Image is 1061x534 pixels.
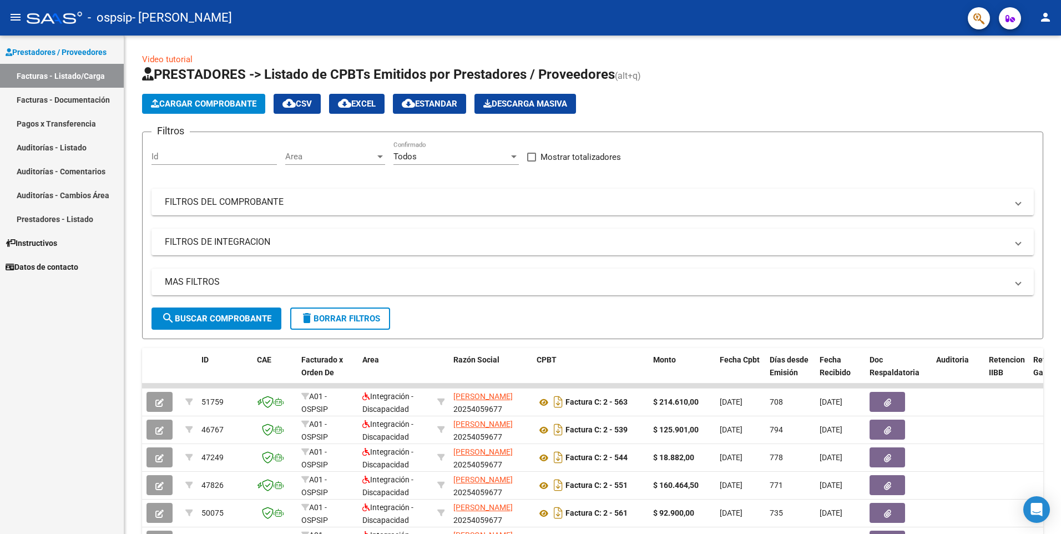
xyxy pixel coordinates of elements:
[358,348,433,397] datatable-header-cell: Area
[865,348,932,397] datatable-header-cell: Doc Respaldatoria
[653,397,699,406] strong: $ 214.610,00
[257,355,271,364] span: CAE
[151,308,281,330] button: Buscar Comprobante
[653,508,694,517] strong: $ 92.900,00
[151,229,1034,255] mat-expansion-panel-header: FILTROS DE INTEGRACION
[9,11,22,24] mat-icon: menu
[132,6,232,30] span: - [PERSON_NAME]
[453,447,513,456] span: [PERSON_NAME]
[201,397,224,406] span: 51759
[770,425,783,434] span: 794
[329,94,385,114] button: EXCEL
[201,425,224,434] span: 46767
[540,150,621,164] span: Mostrar totalizadores
[142,94,265,114] button: Cargar Comprobante
[362,447,413,469] span: Integración - Discapacidad
[474,94,576,114] button: Descarga Masiva
[453,503,513,512] span: [PERSON_NAME]
[565,509,628,518] strong: Factura C: 2 - 561
[300,311,314,325] mat-icon: delete
[565,454,628,462] strong: Factura C: 2 - 544
[453,473,528,497] div: 20254059677
[770,453,783,462] span: 778
[989,355,1025,377] span: Retencion IIBB
[453,355,499,364] span: Razón Social
[720,425,742,434] span: [DATE]
[820,425,842,434] span: [DATE]
[1023,496,1050,523] div: Open Intercom Messenger
[151,99,256,109] span: Cargar Comprobante
[362,355,379,364] span: Area
[453,390,528,414] div: 20254059677
[551,421,565,439] i: Descargar documento
[201,453,224,462] span: 47249
[551,393,565,411] i: Descargar documento
[551,449,565,466] i: Descargar documento
[720,508,742,517] span: [DATE]
[551,504,565,522] i: Descargar documento
[820,453,842,462] span: [DATE]
[301,447,328,469] span: A01 - OSPSIP
[565,426,628,435] strong: Factura C: 2 - 539
[720,453,742,462] span: [DATE]
[301,475,328,497] span: A01 - OSPSIP
[197,348,252,397] datatable-header-cell: ID
[820,355,851,377] span: Fecha Recibido
[449,348,532,397] datatable-header-cell: Razón Social
[6,46,107,58] span: Prestadores / Proveedores
[285,152,375,162] span: Area
[274,94,321,114] button: CSV
[362,475,413,497] span: Integración - Discapacidad
[870,355,919,377] span: Doc Respaldatoria
[301,392,328,414] span: A01 - OSPSIP
[165,236,1007,248] mat-panel-title: FILTROS DE INTEGRACION
[6,237,57,249] span: Instructivos
[201,355,209,364] span: ID
[282,99,312,109] span: CSV
[820,508,842,517] span: [DATE]
[290,308,390,330] button: Borrar Filtros
[565,481,628,490] strong: Factura C: 2 - 551
[393,94,466,114] button: Estandar
[393,152,417,162] span: Todos
[474,94,576,114] app-download-masive: Descarga masiva de comprobantes (adjuntos)
[984,348,1029,397] datatable-header-cell: Retencion IIBB
[453,392,513,401] span: [PERSON_NAME]
[453,475,513,484] span: [PERSON_NAME]
[653,453,694,462] strong: $ 18.882,00
[720,481,742,490] span: [DATE]
[615,70,641,81] span: (alt+q)
[301,503,328,525] span: A01 - OSPSIP
[142,54,193,64] a: Video tutorial
[483,99,567,109] span: Descarga Masiva
[301,420,328,441] span: A01 - OSPSIP
[720,355,760,364] span: Fecha Cpbt
[151,123,190,139] h3: Filtros
[142,67,615,82] span: PRESTADORES -> Listado de CPBTs Emitidos por Prestadores / Proveedores
[765,348,815,397] datatable-header-cell: Días desde Emisión
[88,6,132,30] span: - ospsip
[362,420,413,441] span: Integración - Discapacidad
[1039,11,1052,24] mat-icon: person
[932,348,984,397] datatable-header-cell: Auditoria
[815,348,865,397] datatable-header-cell: Fecha Recibido
[532,348,649,397] datatable-header-cell: CPBT
[301,355,343,377] span: Facturado x Orden De
[165,276,1007,288] mat-panel-title: MAS FILTROS
[820,397,842,406] span: [DATE]
[6,261,78,273] span: Datos de contacto
[770,481,783,490] span: 771
[338,97,351,110] mat-icon: cloud_download
[453,501,528,525] div: 20254059677
[653,425,699,434] strong: $ 125.901,00
[453,446,528,469] div: 20254059677
[720,397,742,406] span: [DATE]
[282,97,296,110] mat-icon: cloud_download
[338,99,376,109] span: EXCEL
[770,397,783,406] span: 708
[300,314,380,324] span: Borrar Filtros
[770,508,783,517] span: 735
[362,392,413,414] span: Integración - Discapacidad
[161,314,271,324] span: Buscar Comprobante
[151,189,1034,215] mat-expansion-panel-header: FILTROS DEL COMPROBANTE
